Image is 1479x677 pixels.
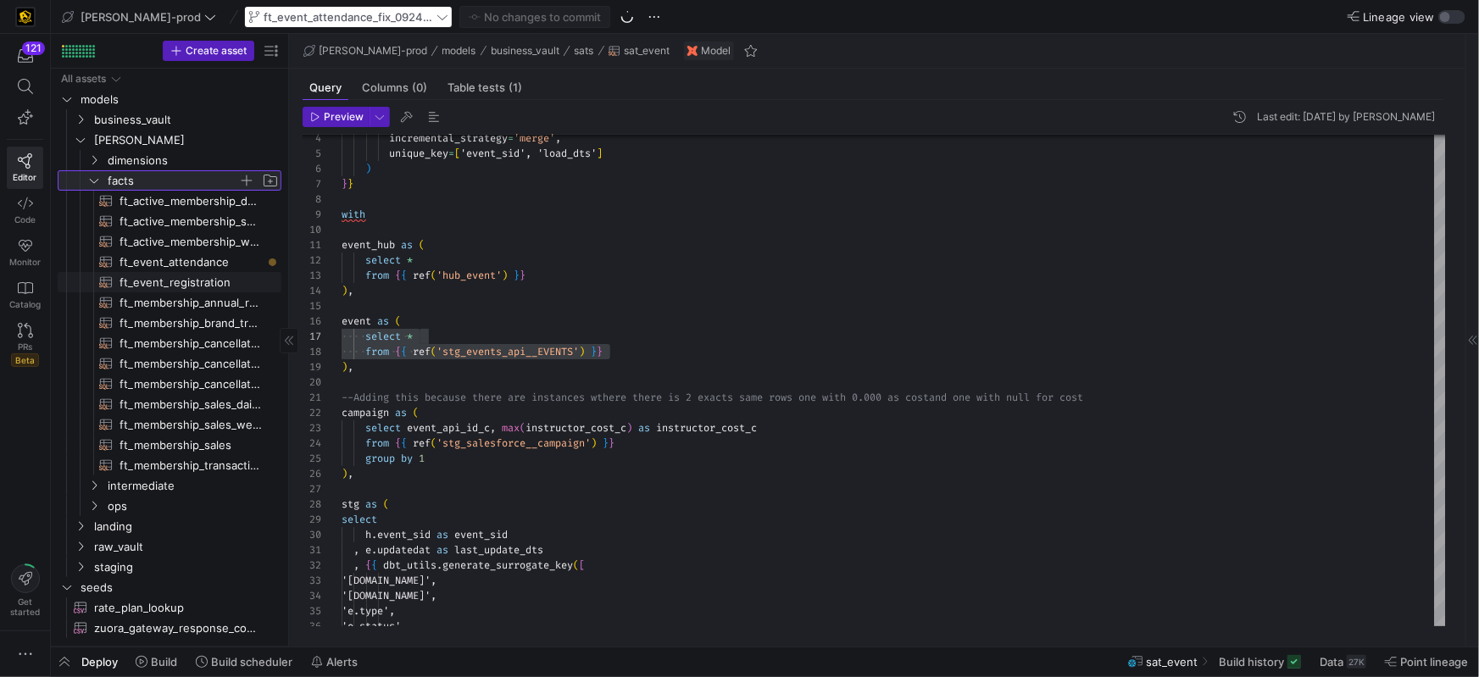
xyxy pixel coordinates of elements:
[436,543,448,557] span: as
[371,543,377,557] span: .
[448,82,522,93] span: Table tests
[58,292,281,313] a: ft_membership_annual_retention​​​​​​​​​​
[58,272,281,292] div: Press SPACE to select this row.
[303,451,321,466] div: 25
[413,406,419,419] span: (
[342,314,371,328] span: event
[58,618,281,638] div: Press SPACE to select this row.
[319,45,427,57] span: [PERSON_NAME]-prod
[58,353,281,374] div: Press SPACE to select this row.
[303,252,321,268] div: 12
[365,452,395,465] span: group
[58,252,281,272] div: Press SPACE to select this row.
[303,390,321,405] div: 21
[303,405,321,420] div: 22
[603,436,609,450] span: }
[58,597,281,618] a: rate_plan_lookup​​​​​​
[94,537,279,557] span: raw_vault
[58,333,281,353] a: ft_membership_cancellations_daily_forecast​​​​​​​​​​
[436,558,442,572] span: .
[353,558,359,572] span: ,
[490,421,496,435] span: ,
[11,353,39,367] span: Beta
[120,212,262,231] span: ft_active_membership_snapshot​​​​​​​​​​
[7,316,43,374] a: PRsBeta
[401,238,413,252] span: as
[570,41,598,61] button: sats
[395,269,401,282] span: {
[638,391,929,404] span: here is 2 exacts same rows one with 0.000 as cost
[58,211,281,231] div: Press SPACE to select this row.
[383,558,436,572] span: dbt_utils
[401,345,407,358] span: {
[120,334,262,353] span: ft_membership_cancellations_daily_forecast​​​​​​​​​​
[454,528,508,541] span: event_sid
[151,655,177,669] span: Build
[436,345,579,358] span: 'stg_events_api__EVENTS'
[431,345,436,358] span: (
[58,394,281,414] div: Press SPACE to select this row.
[419,452,425,465] span: 1
[395,436,401,450] span: {
[58,333,281,353] div: Press SPACE to select this row.
[362,82,427,93] span: Columns
[120,375,262,394] span: ft_membership_cancellations​​​​​​​​​​
[9,257,41,267] span: Monitor
[94,130,279,150] span: [PERSON_NAME]
[163,41,254,61] button: Create asset
[303,619,321,634] div: 36
[365,558,371,572] span: {
[436,436,591,450] span: 'stg_salesforce__campaign'
[377,528,431,541] span: event_sid
[58,557,281,577] div: Press SPACE to select this row.
[108,151,279,170] span: dimensions
[401,436,407,450] span: {
[383,497,389,511] span: (
[58,292,281,313] div: Press SPACE to select this row.
[303,466,321,481] div: 26
[419,238,425,252] span: (
[58,211,281,231] a: ft_active_membership_snapshot​​​​​​​​​​
[342,497,359,511] span: stg
[413,345,431,358] span: ref
[120,456,262,475] span: ft_membership_transaction​​​​​​​​​​
[303,161,321,176] div: 6
[413,269,431,282] span: ref
[14,214,36,225] span: Code
[342,604,395,618] span: 'e.type',
[353,543,359,557] span: ,
[448,147,454,160] span: =
[303,222,321,237] div: 10
[509,82,522,93] span: (1)
[454,147,460,160] span: [
[7,189,43,231] a: Code
[407,421,490,435] span: event_api_id_c
[442,558,573,572] span: generate_surrogate_key
[1320,655,1343,669] span: Data
[520,269,525,282] span: }
[303,436,321,451] div: 24
[309,82,342,93] span: Query
[81,10,201,24] span: [PERSON_NAME]-prod
[58,618,281,638] a: zuora_gateway_response_codes​​​​​​
[597,345,603,358] span: }
[58,536,281,557] div: Press SPACE to select this row.
[81,655,118,669] span: Deploy
[342,619,407,633] span: 'e.status',
[1363,10,1435,24] span: Lineage view
[120,395,262,414] span: ft_membership_sales_daily_forecast​​​​​​​​​​
[303,329,321,344] div: 17
[1312,647,1374,676] button: Data27K
[1219,655,1284,669] span: Build history
[94,619,262,638] span: zuora_gateway_response_codes​​​​​​
[487,41,564,61] button: business_vault
[120,293,262,313] span: ft_membership_annual_retention​​​​​​​​​​
[303,359,321,375] div: 19
[579,558,585,572] span: [
[58,597,281,618] div: Press SPACE to select this row.
[454,543,543,557] span: last_update_dts
[7,274,43,316] a: Catalog
[303,191,321,207] div: 8
[1377,647,1476,676] button: Point lineage
[303,176,321,191] div: 7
